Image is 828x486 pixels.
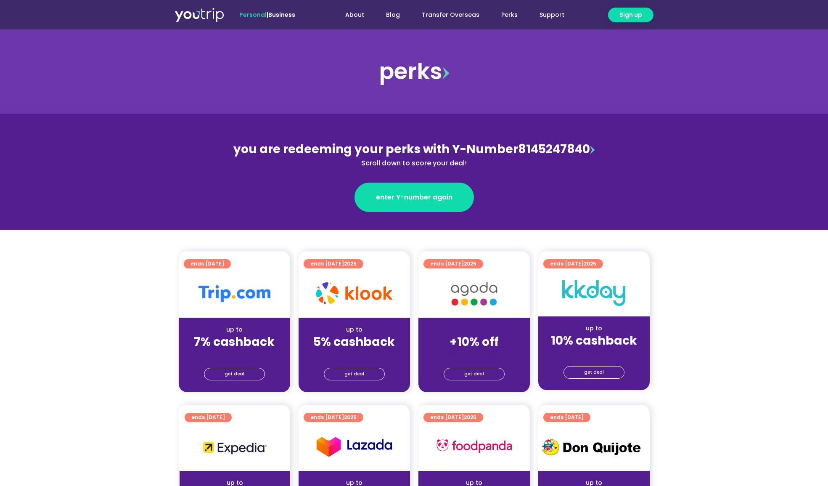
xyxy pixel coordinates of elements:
[423,259,483,268] a: ends [DATE]2025
[305,325,403,334] div: up to
[344,368,364,380] span: get deal
[464,260,476,267] span: 2025
[490,7,529,23] a: Perks
[310,259,357,268] span: ends [DATE]
[313,334,395,350] strong: 5% cashback
[430,259,476,268] span: ends [DATE]
[411,7,490,23] a: Transfer Overseas
[268,11,295,19] a: Business
[344,260,357,267] span: 2025
[324,368,385,380] a: get deal
[185,350,283,359] div: (for stays only)
[204,368,265,380] a: get deal
[184,259,231,268] a: ends [DATE]
[550,413,584,422] span: ends [DATE]
[239,11,267,19] span: Personal
[375,7,411,23] a: Blog
[563,366,624,379] a: get deal
[584,260,596,267] span: 2025
[318,7,575,23] nav: Menu
[464,368,484,380] span: get deal
[239,11,295,19] span: |
[232,158,597,168] div: Scroll down to score your deal!
[551,332,637,349] strong: 10% cashback
[185,325,283,334] div: up to
[543,413,590,422] a: ends [DATE]
[304,413,363,422] a: ends [DATE]2025
[545,324,643,333] div: up to
[619,11,642,19] span: Sign up
[444,368,505,380] a: get deal
[550,259,596,268] span: ends [DATE]
[450,334,499,350] strong: +10% off
[430,413,476,422] span: ends [DATE]
[232,141,597,168] div: 8145247840
[344,414,357,421] span: 2025
[310,413,357,422] span: ends [DATE]
[191,413,225,422] span: ends [DATE]
[545,348,643,357] div: (for stays only)
[304,259,363,268] a: ends [DATE]2025
[354,183,474,212] a: enter Y-number again
[425,350,523,359] div: (for stays only)
[305,350,403,359] div: (for stays only)
[190,259,224,268] span: ends [DATE]
[376,192,452,202] span: enter Y-number again
[334,7,375,23] a: About
[608,8,653,22] a: Sign up
[466,325,482,334] span: up to
[584,366,604,378] span: get deal
[529,7,575,23] a: Support
[464,414,476,421] span: 2025
[185,413,232,422] a: ends [DATE]
[423,413,483,422] a: ends [DATE]2025
[233,141,518,157] span: you are redeeming your perks with Y-Number
[194,334,275,350] strong: 7% cashback
[543,259,603,268] a: ends [DATE]2025
[225,368,244,380] span: get deal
